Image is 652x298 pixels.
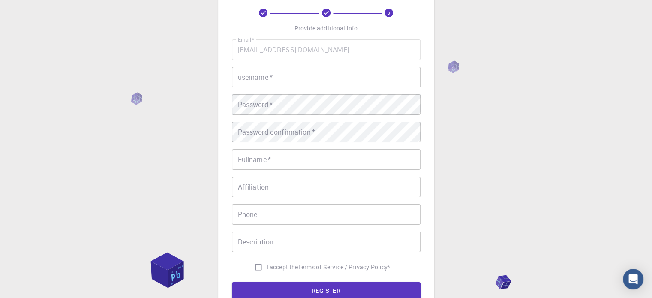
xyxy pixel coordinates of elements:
label: Email [238,36,254,43]
p: Terms of Service / Privacy Policy * [298,263,390,271]
text: 3 [388,10,390,16]
a: Terms of Service / Privacy Policy* [298,263,390,271]
p: Provide additional info [294,24,358,33]
div: Open Intercom Messenger [623,269,643,289]
span: I accept the [267,263,298,271]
